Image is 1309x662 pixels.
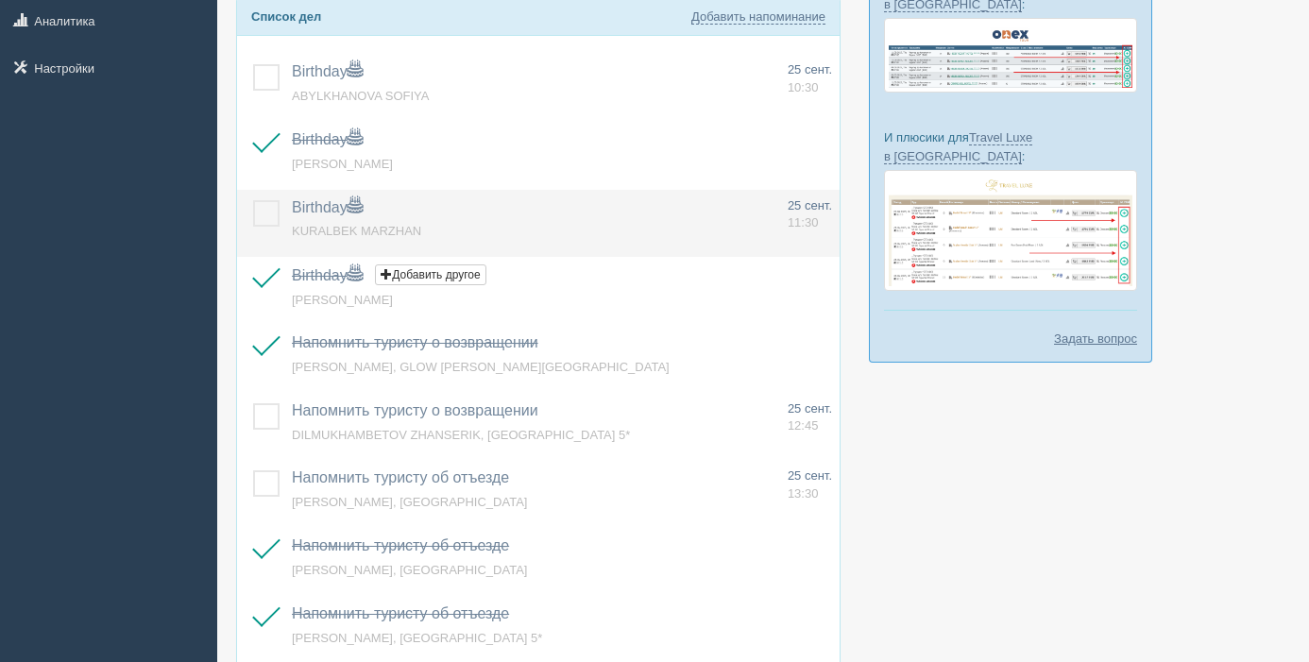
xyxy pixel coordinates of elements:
[292,293,393,307] a: [PERSON_NAME]
[788,198,832,212] span: 25 сент.
[884,18,1137,93] img: onex-tour-proposal-crm-for-travel-agency.png
[292,199,363,215] a: Birthday
[788,400,832,435] a: 25 сент. 12:45
[292,631,542,645] a: [PERSON_NAME], [GEOGRAPHIC_DATA] 5*
[884,130,1032,163] a: Travel Luxe в [GEOGRAPHIC_DATA]
[788,418,819,433] span: 12:45
[292,563,527,577] a: [PERSON_NAME], [GEOGRAPHIC_DATA]
[292,63,363,79] a: Birthday
[292,469,509,485] a: Напомнить туристу об отъезде
[788,486,819,501] span: 13:30
[292,89,429,103] a: ABYLKHANOVA SOFIYA
[788,61,832,96] a: 25 сент. 10:30
[292,157,393,171] a: [PERSON_NAME]
[375,264,485,285] button: Добавить другое
[292,428,630,442] a: DILMUKHAMBETOV ZHANSERIK, [GEOGRAPHIC_DATA] 5*
[788,62,832,76] span: 25 сент.
[788,467,832,502] a: 25 сент. 13:30
[788,401,832,416] span: 25 сент.
[251,9,321,24] b: Список дел
[788,80,819,94] span: 10:30
[292,131,363,147] a: Birthday
[884,128,1137,164] p: И плюсики для :
[292,360,670,374] a: [PERSON_NAME], GLOW [PERSON_NAME][GEOGRAPHIC_DATA]
[788,215,819,229] span: 11:30
[292,334,538,350] a: Напомнить туристу о возвращении
[292,267,363,283] a: Birthday
[292,537,509,553] a: Напомнить туристу об отъезде
[292,495,527,509] a: [PERSON_NAME], [GEOGRAPHIC_DATA]
[292,224,421,238] a: KURALBEK MARZHAN
[1054,330,1137,348] a: Задать вопрос
[292,605,509,621] a: Напомнить туристу об отъезде
[788,197,832,232] a: 25 сент. 11:30
[691,9,825,25] a: Добавить напоминание
[292,402,538,418] a: Напомнить туристу о возвращении
[884,170,1137,292] img: travel-luxe-%D0%BF%D0%BE%D0%B4%D0%B1%D0%BE%D1%80%D0%BA%D0%B0-%D1%81%D1%80%D0%BC-%D0%B4%D0%BB%D1%8...
[788,468,832,483] span: 25 сент.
